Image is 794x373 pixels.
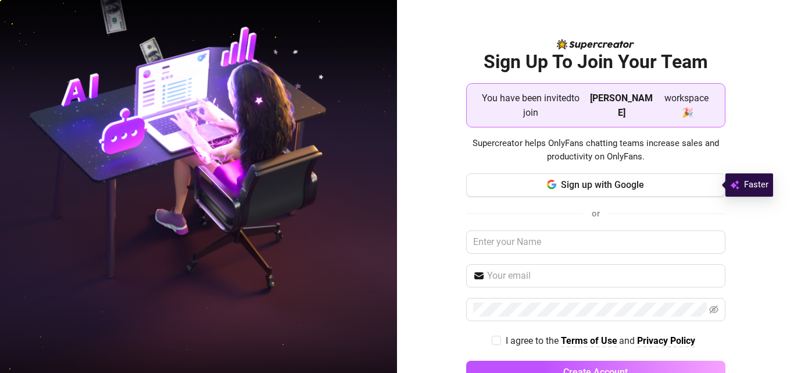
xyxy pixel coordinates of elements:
strong: Terms of Use [561,335,617,346]
span: Sign up with Google [561,179,644,190]
strong: Privacy Policy [637,335,695,346]
span: and [619,335,637,346]
h2: Sign Up To Join Your Team [466,50,725,74]
span: workspace 🎉 [657,91,715,120]
span: Faster [744,178,768,192]
input: Enter your Name [466,230,725,254]
a: Privacy Policy [637,335,695,347]
span: or [592,208,600,219]
img: svg%3e [730,178,739,192]
span: eye-invisible [709,305,718,314]
a: Terms of Use [561,335,617,347]
span: You have been invited to join [476,91,586,120]
span: I agree to the [506,335,561,346]
img: logo-BBDzfeDw.svg [557,39,634,49]
button: Sign up with Google [466,173,725,197]
strong: [PERSON_NAME] [590,93,653,118]
input: Your email [487,269,718,283]
span: Supercreator helps OnlyFans chatting teams increase sales and productivity on OnlyFans. [466,137,725,164]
